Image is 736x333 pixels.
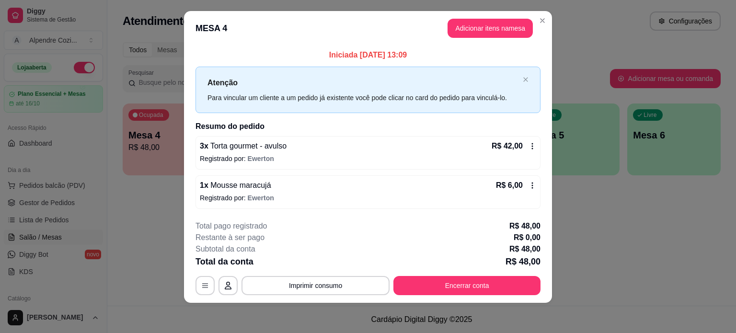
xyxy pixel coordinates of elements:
p: Total da conta [195,255,253,268]
span: Ewerton [248,194,274,202]
button: Encerrar conta [393,276,540,295]
p: Total pago registrado [195,220,267,232]
p: R$ 48,00 [506,255,540,268]
p: R$ 48,00 [509,220,540,232]
button: close [523,77,529,83]
span: Torta gourmet - avulso [208,142,287,150]
span: Ewerton [248,155,274,162]
p: R$ 0,00 [514,232,540,243]
button: Adicionar itens namesa [448,19,533,38]
span: Mousse maracujá [208,181,271,189]
p: Subtotal da conta [195,243,255,255]
p: Registrado por: [200,154,536,163]
p: R$ 6,00 [496,180,523,191]
span: close [523,77,529,82]
button: Imprimir consumo [241,276,390,295]
div: Para vincular um cliente a um pedido já existente você pode clicar no card do pedido para vinculá... [207,92,519,103]
p: Atenção [207,77,519,89]
p: Registrado por: [200,193,536,203]
p: Iniciada [DATE] 13:09 [195,49,540,61]
button: Close [535,13,550,28]
p: R$ 48,00 [509,243,540,255]
p: Restante à ser pago [195,232,264,243]
p: 1 x [200,180,271,191]
p: R$ 42,00 [492,140,523,152]
h2: Resumo do pedido [195,121,540,132]
p: 3 x [200,140,287,152]
header: MESA 4 [184,11,552,46]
